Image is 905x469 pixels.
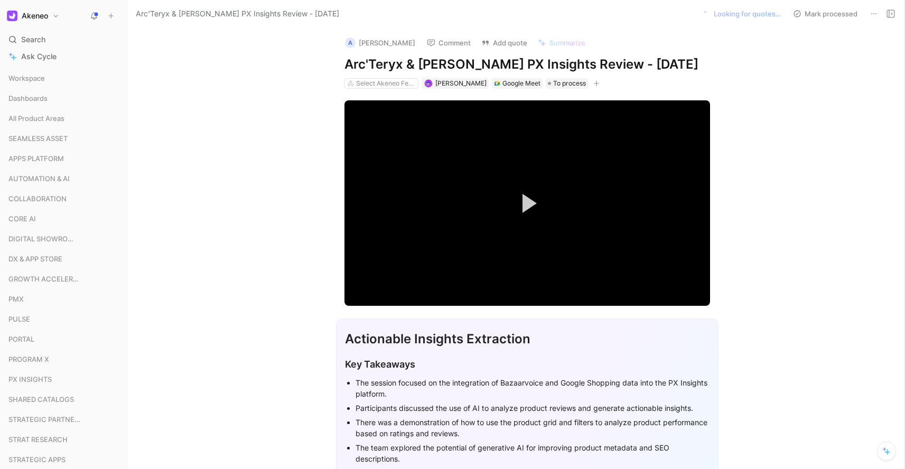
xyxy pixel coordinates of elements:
[4,171,123,190] div: AUTOMATION & AI
[8,93,48,104] span: Dashboards
[4,371,123,387] div: PX INSIGHTS
[8,274,81,284] span: GROWTH ACCELERATION
[8,314,30,324] span: PULSE
[4,391,123,407] div: SHARED CATALOGS
[435,79,487,87] span: [PERSON_NAME]
[8,133,68,144] span: SEAMLESS ASSET
[8,434,68,445] span: STRAT RESEARCH
[4,251,123,270] div: DX & APP STORE
[4,90,123,109] div: Dashboards
[340,35,420,51] button: A[PERSON_NAME]
[8,193,67,204] span: COLLABORATION
[4,191,123,207] div: COLLABORATION
[4,452,123,467] div: STRATEGIC APPS
[4,411,123,427] div: STRATEGIC PARTNERSHIP
[4,110,123,126] div: All Product Areas
[8,354,49,364] span: PROGRAM X
[546,78,588,89] div: To process
[4,151,123,170] div: APPS PLATFORM
[22,11,48,21] h1: Akeneo
[356,417,710,439] div: There was a demonstration of how to use the product grid and filters to analyze product performan...
[4,311,123,330] div: PULSE
[21,33,45,46] span: Search
[345,330,710,349] div: Actionable Insights Extraction
[4,151,123,166] div: APPS PLATFORM
[4,70,123,86] div: Workspace
[4,331,123,350] div: PORTAL
[8,213,36,224] span: CORE AI
[422,35,475,50] button: Comment
[425,81,431,87] img: avatar
[4,291,123,310] div: PMX
[4,432,123,451] div: STRAT RESEARCH
[8,113,64,124] span: All Product Areas
[502,78,540,89] div: Google Meet
[8,173,70,184] span: AUTOMATION & AI
[344,100,710,306] div: Video Player
[8,334,34,344] span: PORTAL
[4,391,123,410] div: SHARED CATALOGS
[4,171,123,186] div: AUTOMATION & AI
[345,37,356,48] div: A
[4,32,123,48] div: Search
[4,291,123,307] div: PMX
[8,414,82,425] span: STRATEGIC PARTNERSHIP
[4,271,123,287] div: GROWTH ACCELERATION
[477,35,532,50] button: Add quote
[4,211,123,227] div: CORE AI
[356,402,710,414] div: Participants discussed the use of AI to analyze product reviews and generate actionable insights.
[553,78,586,89] span: To process
[8,233,79,244] span: DIGITAL SHOWROOM
[356,442,710,464] div: The team explored the potential of generative AI for improving product metadata and SEO descripti...
[4,251,123,267] div: DX & APP STORE
[4,351,123,367] div: PROGRAM X
[356,78,415,89] div: Select Akeneo Features
[4,411,123,430] div: STRATEGIC PARTNERSHIP
[4,432,123,447] div: STRAT RESEARCH
[788,6,862,21] button: Mark processed
[8,294,24,304] span: PMX
[698,6,786,21] button: Looking for quotes…
[4,191,123,210] div: COLLABORATION
[345,357,710,371] div: Key Takeaways
[4,271,123,290] div: GROWTH ACCELERATION
[503,180,551,227] button: Play Video
[8,73,45,83] span: Workspace
[4,8,62,23] button: AkeneoAkeneo
[4,90,123,106] div: Dashboards
[533,35,590,50] button: Summarize
[356,377,710,399] div: The session focused on the integration of Bazaarvoice and Google Shopping data into the PX Insigh...
[8,454,66,465] span: STRATEGIC APPS
[8,394,74,405] span: SHARED CATALOGS
[136,7,339,20] span: Arc'Teryx & [PERSON_NAME] PX Insights Review - [DATE]
[4,49,123,64] a: Ask Cycle
[21,50,57,63] span: Ask Cycle
[8,153,64,164] span: APPS PLATFORM
[7,11,17,21] img: Akeneo
[4,351,123,370] div: PROGRAM X
[4,130,123,146] div: SEAMLESS ASSET
[8,374,52,384] span: PX INSIGHTS
[344,56,710,73] h1: Arc'Teryx & [PERSON_NAME] PX Insights Review - [DATE]
[4,130,123,149] div: SEAMLESS ASSET
[4,231,123,247] div: DIGITAL SHOWROOM
[549,38,585,48] span: Summarize
[8,254,62,264] span: DX & APP STORE
[4,110,123,129] div: All Product Areas
[4,371,123,390] div: PX INSIGHTS
[4,311,123,327] div: PULSE
[4,231,123,250] div: DIGITAL SHOWROOM
[4,211,123,230] div: CORE AI
[4,331,123,347] div: PORTAL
